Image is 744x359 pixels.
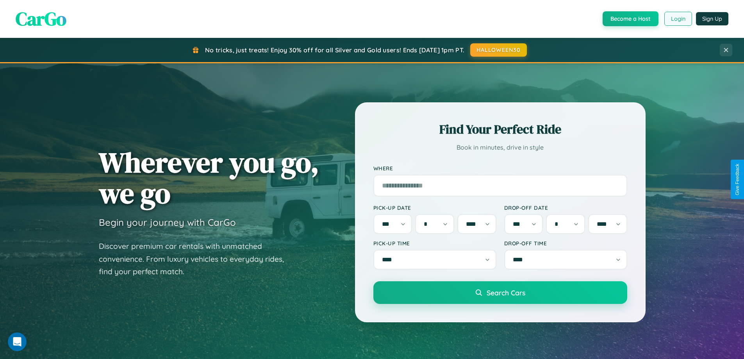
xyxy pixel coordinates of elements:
[373,281,627,304] button: Search Cars
[99,147,319,209] h1: Wherever you go, we go
[8,332,27,351] iframe: Intercom live chat
[205,46,464,54] span: No tricks, just treats! Enjoy 30% off for all Silver and Gold users! Ends [DATE] 1pm PT.
[696,12,728,25] button: Sign Up
[373,165,627,171] label: Where
[664,12,692,26] button: Login
[487,288,525,297] span: Search Cars
[99,216,236,228] h3: Begin your journey with CarGo
[504,204,627,211] label: Drop-off Date
[470,43,527,57] button: HALLOWEEN30
[373,142,627,153] p: Book in minutes, drive in style
[99,240,294,278] p: Discover premium car rentals with unmatched convenience. From luxury vehicles to everyday rides, ...
[373,121,627,138] h2: Find Your Perfect Ride
[603,11,658,26] button: Become a Host
[16,6,66,32] span: CarGo
[373,240,496,246] label: Pick-up Time
[735,164,740,195] div: Give Feedback
[373,204,496,211] label: Pick-up Date
[504,240,627,246] label: Drop-off Time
